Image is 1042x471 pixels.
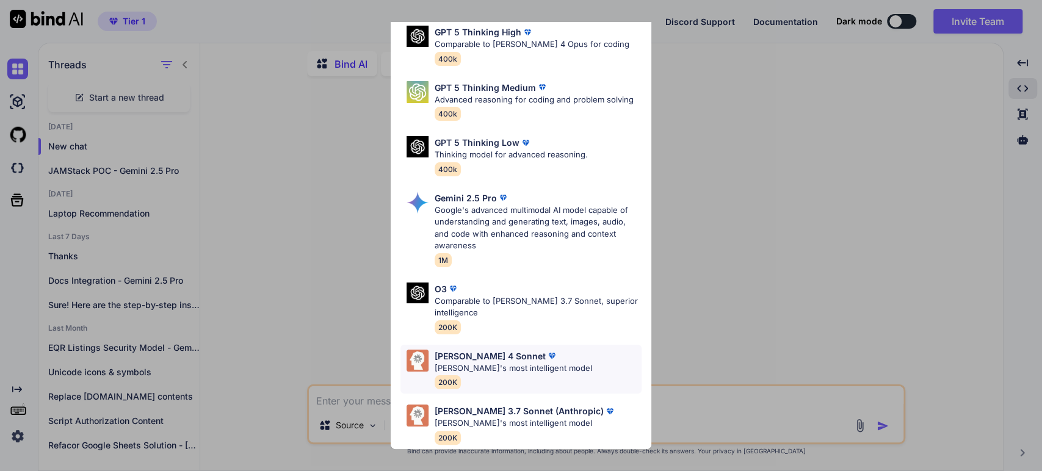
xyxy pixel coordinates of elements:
[407,192,429,214] img: Pick Models
[435,295,642,319] p: Comparable to [PERSON_NAME] 3.7 Sonnet, superior intelligence
[407,282,429,304] img: Pick Models
[435,149,588,161] p: Thinking model for advanced reasoning.
[604,405,616,417] img: premium
[435,38,629,51] p: Comparable to [PERSON_NAME] 4 Opus for coding
[435,362,592,375] p: [PERSON_NAME]'s most intelligent model
[435,136,519,149] p: GPT 5 Thinking Low
[435,52,461,66] span: 400k
[407,136,429,157] img: Pick Models
[435,350,546,362] p: [PERSON_NAME] 4 Sonnet
[435,204,642,252] p: Google's advanced multimodal AI model capable of understanding and generating text, images, audio...
[435,81,536,94] p: GPT 5 Thinking Medium
[435,404,604,417] p: [PERSON_NAME] 3.7 Sonnet (Anthropic)
[497,192,509,204] img: premium
[521,26,534,38] img: premium
[435,253,452,267] span: 1M
[435,162,461,176] span: 400k
[435,282,447,295] p: O3
[536,81,548,93] img: premium
[519,137,532,149] img: premium
[407,81,429,103] img: Pick Models
[435,375,461,389] span: 200K
[435,192,497,204] p: Gemini 2.5 Pro
[407,404,429,426] img: Pick Models
[435,431,461,445] span: 200K
[435,320,461,334] span: 200K
[407,350,429,372] img: Pick Models
[546,350,558,362] img: premium
[407,26,429,47] img: Pick Models
[435,417,616,430] p: [PERSON_NAME]'s most intelligent model
[447,282,459,295] img: premium
[435,107,461,121] span: 400k
[435,26,521,38] p: GPT 5 Thinking High
[435,94,634,106] p: Advanced reasoning for coding and problem solving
